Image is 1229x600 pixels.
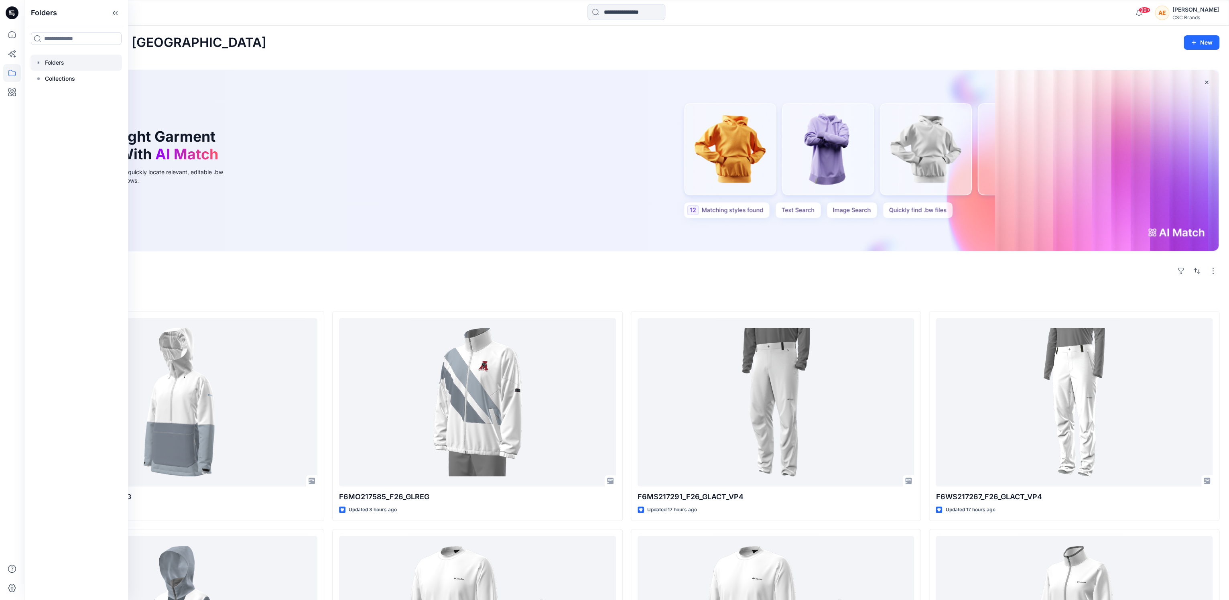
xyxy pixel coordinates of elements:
p: Updated 17 hours ago [647,506,697,514]
p: F6MS217291_F26_GLACT_VP4 [638,491,914,502]
a: F6MO217585_F26_GLREG [339,318,616,486]
p: F6MO217585_F26_GLREG [339,491,616,502]
span: AI Match [155,145,218,163]
div: AE [1155,6,1169,20]
a: F6WO218742_F26_GLREG [41,318,317,486]
div: [PERSON_NAME] [1172,5,1219,14]
a: F6WS217267_F26_GLACT_VP4 [936,318,1213,486]
a: F6MS217291_F26_GLACT_VP4 [638,318,914,486]
p: Updated 17 hours ago [945,506,995,514]
h1: Find the Right Garment Instantly With [54,128,222,163]
h4: Styles [34,293,1219,303]
p: F6WO218742_F26_GLREG [41,491,317,502]
button: New [1184,35,1219,50]
div: CSC Brands [1172,14,1219,20]
p: Collections [45,74,75,83]
span: 99+ [1138,7,1150,13]
p: Updated 3 hours ago [349,506,397,514]
p: F6WS217267_F26_GLACT_VP4 [936,491,1213,502]
div: Use text or image search to quickly locate relevant, editable .bw files for faster design workflows. [54,168,234,185]
h2: Welcome back, [GEOGRAPHIC_DATA] [34,35,266,50]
